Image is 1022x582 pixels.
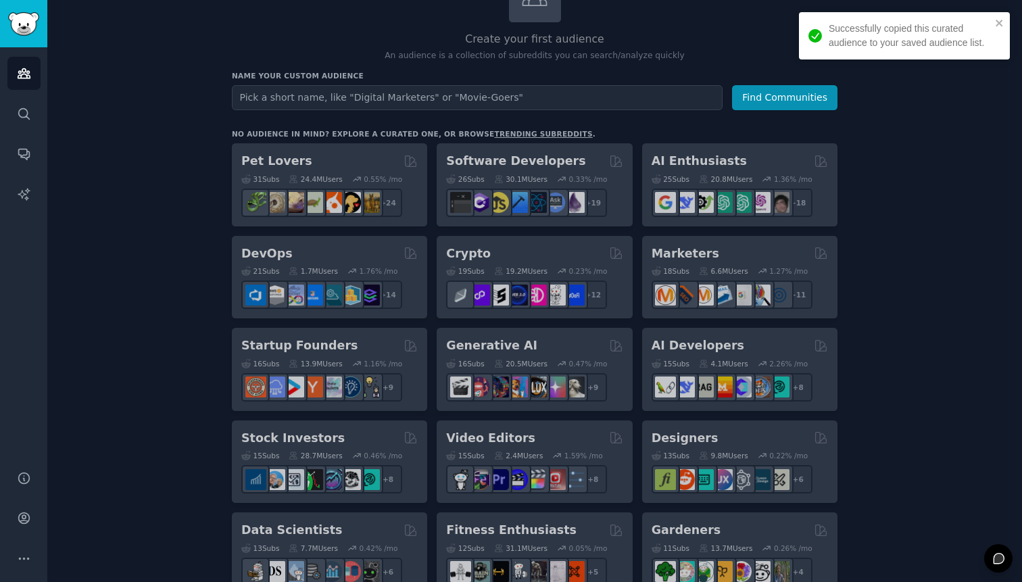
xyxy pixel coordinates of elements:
p: An audience is a collection of subreddits you can search/analyze quickly [232,50,837,62]
a: trending subreddits [494,130,592,138]
button: Find Communities [732,85,837,110]
h3: Name your custom audience [232,71,837,80]
button: close [995,18,1004,28]
img: GummySearch logo [8,12,39,36]
h2: Create your first audience [232,31,837,48]
div: No audience in mind? Explore a curated one, or browse . [232,129,595,139]
div: Successfully copied this curated audience to your saved audience list. [829,22,991,50]
input: Pick a short name, like "Digital Marketers" or "Movie-Goers" [232,85,723,110]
